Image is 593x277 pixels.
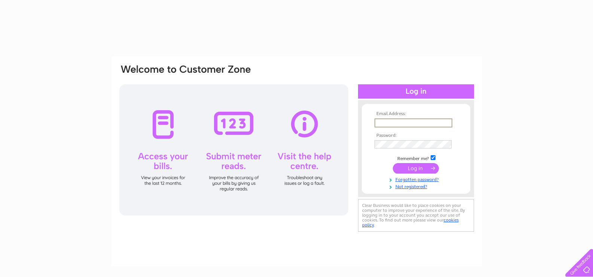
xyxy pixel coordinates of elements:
div: Clear Business would like to place cookies on your computer to improve your experience of the sit... [358,199,474,232]
a: Not registered? [375,183,459,190]
td: Remember me? [373,154,459,162]
input: Submit [393,163,439,174]
a: cookies policy [362,217,459,228]
th: Email Address: [373,111,459,117]
th: Password: [373,133,459,138]
a: Forgotten password? [375,175,459,183]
